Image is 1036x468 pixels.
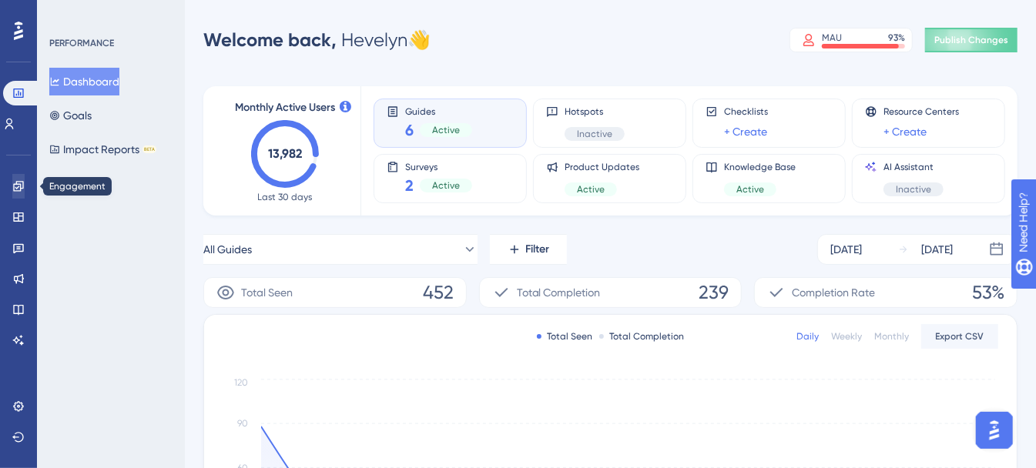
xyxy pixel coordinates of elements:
[724,122,767,141] a: + Create
[432,179,460,192] span: Active
[203,234,478,265] button: All Guides
[203,28,431,52] div: Hevelyn 👋
[925,28,1018,52] button: Publish Changes
[883,122,927,141] a: + Create
[432,124,460,136] span: Active
[724,161,796,173] span: Knowledge Base
[883,161,944,173] span: AI Assistant
[490,234,567,265] button: Filter
[268,146,302,161] text: 13,982
[565,161,639,173] span: Product Updates
[423,280,454,305] span: 452
[203,28,337,51] span: Welcome back,
[883,105,959,118] span: Resource Centers
[736,183,764,196] span: Active
[203,240,252,259] span: All Guides
[874,330,909,343] div: Monthly
[565,105,625,118] span: Hotspots
[142,145,156,153] div: BETA
[405,105,472,116] span: Guides
[49,37,114,49] div: PERFORMANCE
[577,128,612,140] span: Inactive
[258,191,313,203] span: Last 30 days
[599,330,685,343] div: Total Completion
[405,161,472,172] span: Surveys
[822,32,842,44] div: MAU
[971,407,1018,453] iframe: UserGuiding AI Assistant Launcher
[699,280,729,305] span: 239
[577,183,605,196] span: Active
[405,175,414,196] span: 2
[724,105,768,118] span: Checklists
[796,330,819,343] div: Daily
[921,324,998,349] button: Export CSV
[830,240,862,259] div: [DATE]
[831,330,862,343] div: Weekly
[792,283,875,302] span: Completion Rate
[888,32,905,44] div: 93 %
[36,4,96,22] span: Need Help?
[241,283,293,302] span: Total Seen
[526,240,550,259] span: Filter
[49,68,119,95] button: Dashboard
[237,419,248,430] tspan: 90
[235,99,335,117] span: Monthly Active Users
[234,378,248,389] tspan: 120
[921,240,953,259] div: [DATE]
[49,102,92,129] button: Goals
[537,330,593,343] div: Total Seen
[405,119,414,141] span: 6
[936,330,984,343] span: Export CSV
[896,183,931,196] span: Inactive
[517,283,601,302] span: Total Completion
[972,280,1004,305] span: 53%
[934,34,1008,46] span: Publish Changes
[49,135,156,163] button: Impact ReportsBETA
